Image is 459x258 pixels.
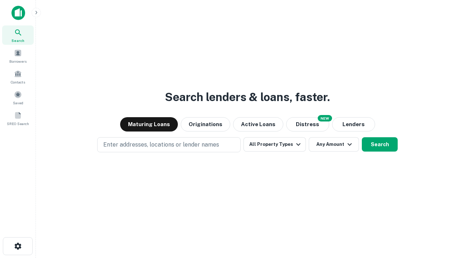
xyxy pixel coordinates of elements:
[318,115,332,121] div: NEW
[181,117,230,132] button: Originations
[13,100,23,106] span: Saved
[165,89,330,106] h3: Search lenders & loans, faster.
[362,137,398,152] button: Search
[423,201,459,235] iframe: Chat Widget
[9,58,27,64] span: Borrowers
[7,121,29,126] span: SREO Search
[309,137,359,152] button: Any Amount
[11,38,24,43] span: Search
[2,46,34,66] a: Borrowers
[11,6,25,20] img: capitalize-icon.png
[103,140,219,149] p: Enter addresses, locations or lender names
[120,117,178,132] button: Maturing Loans
[286,117,329,132] button: Search distressed loans with lien and other non-mortgage details.
[332,117,375,132] button: Lenders
[2,67,34,86] a: Contacts
[11,79,25,85] span: Contacts
[2,109,34,128] a: SREO Search
[2,88,34,107] a: Saved
[97,137,241,152] button: Enter addresses, locations or lender names
[2,25,34,45] a: Search
[233,117,283,132] button: Active Loans
[243,137,306,152] button: All Property Types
